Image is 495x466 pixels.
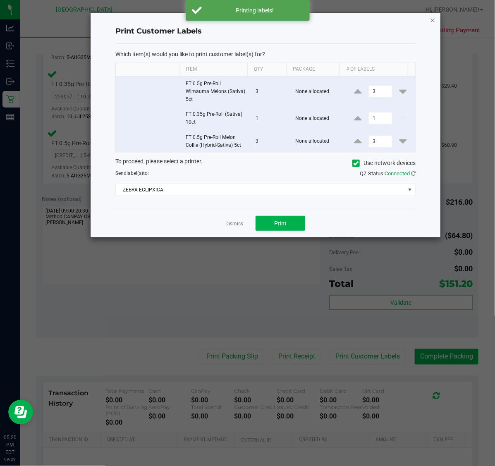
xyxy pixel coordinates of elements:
[115,170,149,176] span: Send to:
[340,62,408,76] th: # of labels
[206,6,304,14] div: Printing labels!
[256,216,305,231] button: Print
[225,220,243,227] a: Dismiss
[116,184,405,196] span: ZEBRA-ECLIPXICA
[251,76,290,108] td: 3
[291,130,346,153] td: None allocated
[181,76,251,108] td: FT 0.5g Pre-Roll Wimauma Melons (Sativa) 5ct
[352,159,416,167] label: Use network devices
[179,62,247,76] th: Item
[291,107,346,130] td: None allocated
[274,220,287,227] span: Print
[109,157,422,170] div: To proceed, please select a printer.
[286,62,340,76] th: Package
[8,400,33,425] iframe: Resource center
[247,62,286,76] th: Qty
[251,107,290,130] td: 1
[385,170,410,177] span: Connected
[115,50,416,58] p: Which item(s) would you like to print customer label(s) for?
[251,130,290,153] td: 3
[181,130,251,153] td: FT 0.5g Pre-Roll Melon Collie (Hybrid-Sativa) 5ct
[181,107,251,130] td: FT 0.35g Pre-Roll (Sativa) 10ct
[115,26,416,37] h4: Print Customer Labels
[360,170,416,177] span: QZ Status:
[127,170,143,176] span: label(s)
[291,76,346,108] td: None allocated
